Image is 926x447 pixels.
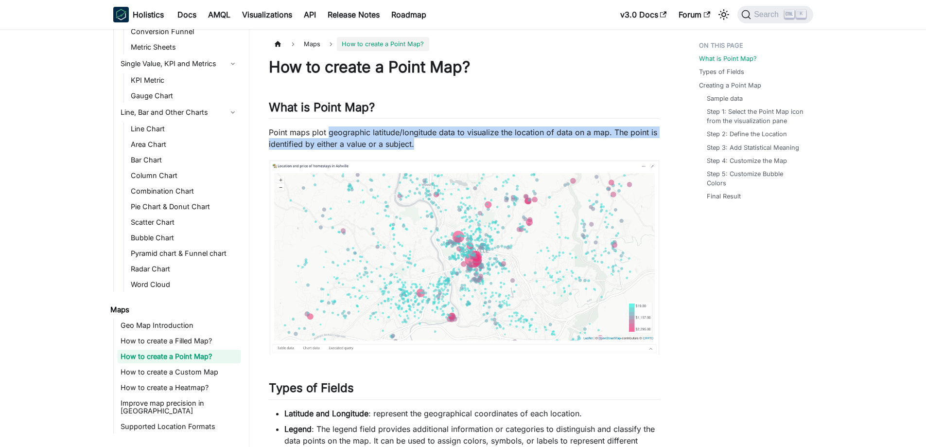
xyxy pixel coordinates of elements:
a: Gauge Chart [128,89,241,103]
a: Single Value, KPI and Metrics [118,56,241,72]
a: Supported Location Formats [118,420,241,433]
h1: How to create a Point Map? [269,57,660,77]
span: How to create a Point Map? [337,37,429,51]
strong: Latitude and Longitude [284,409,368,418]
a: Step 1: Select the Point Map icon from the visualization pane [707,107,804,125]
a: Line, Bar and Other Charts [118,105,241,120]
kbd: K [796,10,806,18]
a: Pie Chart & Donut Chart [128,200,241,214]
img: point-map-official [269,160,660,355]
span: Search [751,10,785,19]
button: Switch between dark and light mode (currently light mode) [716,7,732,22]
a: Bar Chart [128,153,241,167]
a: Step 2: Define the Location [707,129,787,139]
a: How to create a Filled Map? [118,334,241,348]
a: Combination Chart [128,184,241,198]
p: Point maps plot geographic latitude/longitude data to visualize the location of data on a map. Th... [269,126,660,150]
a: Home page [269,37,287,51]
a: Creating a Point Map [699,81,761,90]
a: KPI Metric [128,73,241,87]
a: Word Cloud [128,278,241,291]
strong: Legend [284,424,312,434]
a: How to create a Point Map? [118,350,241,363]
h2: Types of Fields [269,381,660,399]
a: Area Chart [128,138,241,151]
b: Holistics [133,9,164,20]
a: Geo Map Introduction [118,319,241,332]
a: API [298,7,322,22]
h2: What is Point Map? [269,100,660,119]
a: Bubble Chart [128,231,241,245]
nav: Breadcrumbs [269,37,660,51]
a: Scatter Chart [128,215,241,229]
a: HolisticsHolistics [113,7,164,22]
a: Line Chart [128,122,241,136]
span: Maps [299,37,325,51]
a: Roadmap [385,7,432,22]
a: Conversion Funnel [128,25,241,38]
a: AMQL [202,7,236,22]
a: What is Point Map? [699,54,757,63]
a: Step 3: Add Statistical Meaning [707,143,799,152]
a: Step 5: Customize Bubble Colors [707,169,804,188]
a: Types of Fields [699,67,744,76]
a: Visualizations [236,7,298,22]
a: Column Chart [128,169,241,182]
a: Pyramid chart & Funnel chart [128,247,241,260]
a: Maps [107,303,241,317]
a: How to create a Custom Map [118,365,241,379]
li: : represent the geographical coordinates of each location. [284,408,660,419]
img: Holistics [113,7,129,22]
a: Radar Chart [128,262,241,276]
a: Step 4: Customize the Map [707,156,787,165]
button: Search (Ctrl+K) [737,6,813,23]
a: Final Result [707,192,741,201]
a: Docs [172,7,202,22]
a: How to create a Heatmap? [118,381,241,394]
a: Release Notes [322,7,385,22]
a: v3.0 Docs [614,7,673,22]
a: Sample data [707,94,743,103]
a: Metric Sheets [128,40,241,54]
a: Improve map precision in [GEOGRAPHIC_DATA] [118,396,241,418]
a: Forum [673,7,716,22]
nav: Docs sidebar [104,29,249,447]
